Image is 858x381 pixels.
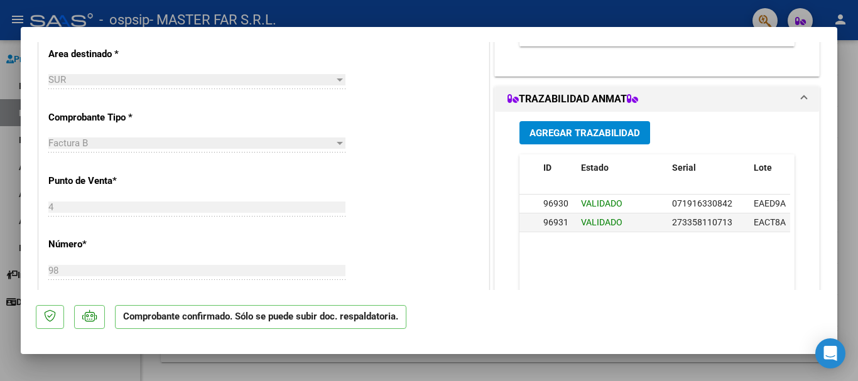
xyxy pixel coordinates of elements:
[581,163,609,173] span: Estado
[754,163,772,173] span: Lote
[48,174,178,188] p: Punto de Venta
[48,74,66,85] span: SUR
[495,112,819,372] div: TRAZABILIDAD ANMAT
[538,154,576,196] datatable-header-cell: ID
[48,47,178,62] p: Area destinado *
[519,121,650,144] button: Agregar Trazabilidad
[581,198,622,208] span: VALIDADO
[754,217,786,227] span: EACT8A
[815,338,845,368] div: Open Intercom Messenger
[115,305,406,330] p: Comprobante confirmado. Sólo se puede subir doc. respaldatoria.
[48,237,178,252] p: Número
[749,154,802,196] datatable-header-cell: Lote
[667,154,749,196] datatable-header-cell: Serial
[48,137,88,149] span: Factura B
[576,154,667,196] datatable-header-cell: Estado
[543,215,568,230] div: 96931
[529,127,640,139] span: Agregar Trazabilidad
[543,196,568,211] div: 96930
[543,163,551,173] span: ID
[581,217,622,227] span: VALIDADO
[495,87,819,112] mat-expansion-panel-header: TRAZABILIDAD ANMAT
[754,198,786,208] span: EAED9A
[48,110,178,125] p: Comprobante Tipo *
[508,92,638,107] h1: TRAZABILIDAD ANMAT
[672,163,696,173] span: Serial
[672,217,732,227] span: 273358110713
[672,198,732,208] span: 071916330842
